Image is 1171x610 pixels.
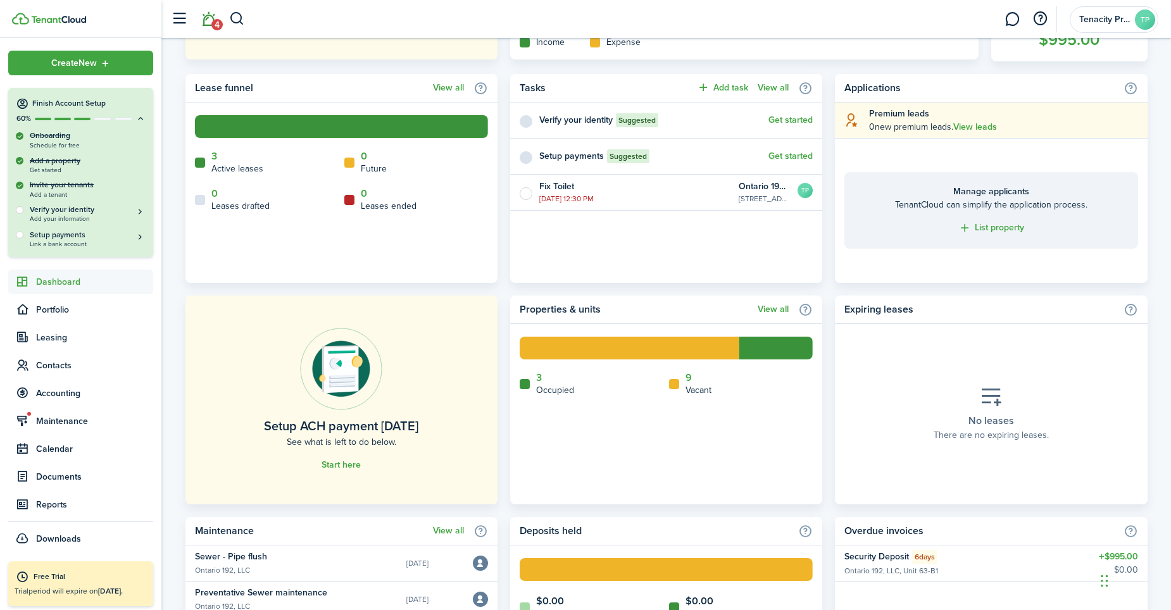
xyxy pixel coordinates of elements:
[739,193,788,204] p: [STREET_ADDRESS]
[36,498,153,511] span: Reports
[844,302,1117,317] home-widget-title: Expiring leases
[361,199,416,213] home-widget-title: Leases ended
[844,80,1117,96] home-widget-title: Applications
[36,303,153,316] span: Portfolio
[433,526,464,536] a: View all
[953,122,997,132] a: View leads
[12,13,29,25] img: TenantCloud
[844,113,860,127] i: soft
[300,328,382,410] img: Online payments
[167,7,191,31] button: Open sidebar
[8,270,153,294] a: Dashboard
[229,8,245,30] button: Search
[1000,3,1024,35] a: Messaging
[536,594,564,609] home-widget-count: $0.00
[361,162,387,175] home-widget-title: Future
[606,35,641,49] home-widget-title: Expense
[196,3,220,35] a: Notifications
[30,229,146,247] a: Setup paymentsLink a bank account
[869,107,1137,120] explanation-title: Premium leads
[36,532,81,545] span: Downloads
[520,523,792,538] home-widget-title: Deposits held
[98,585,123,597] b: [DATE].
[758,83,789,93] a: View all
[36,331,153,344] span: Leasing
[958,221,1024,235] a: List property
[8,130,153,256] div: Finish Account Setup60%
[36,470,153,483] span: Documents
[844,565,1013,576] widget-list-item-description: Ontario 192, LLC, Unit 63-B1
[1029,8,1051,30] button: Open resource center
[433,83,464,93] a: View all
[539,193,594,204] time: [DATE] 12:30 PM
[8,51,153,75] button: Open menu
[36,387,153,400] span: Accounting
[857,185,1125,198] home-placeholder-title: Manage applicants
[768,115,813,125] button: Get started
[287,435,396,449] home-placeholder-description: See what is left to do below.
[30,204,146,223] button: Verify your identityAdd your information
[869,120,1137,134] explanation-description: 0 new premium leads .
[211,199,270,213] home-widget-title: Leases drafted
[30,215,146,222] span: Add your information
[30,240,146,247] span: Link a bank account
[758,304,789,314] a: View all
[361,188,367,199] a: 0
[520,80,691,96] home-widget-title: Tasks
[195,564,397,576] widget-list-item-description: Ontario 192, LLC
[697,80,748,95] button: Add task
[51,59,97,68] span: Create New
[211,188,218,199] a: 0
[610,151,647,162] span: Suggested
[211,19,223,30] span: 4
[8,88,153,124] button: Finish Account Setup60%
[968,413,1014,428] placeholder-title: No leases
[211,151,217,162] a: 3
[539,180,574,193] widget-list-item-title: Fix Toilet
[211,162,263,175] home-widget-title: Active leases
[195,523,427,538] home-widget-title: Maintenance
[34,571,147,583] div: Free Trial
[536,372,542,383] a: 3
[195,80,427,96] home-widget-title: Lease funnel
[1004,28,1135,52] widget-stats-count: $995.00
[1097,549,1160,610] iframe: Chat Widget
[30,204,146,215] h5: Verify your identity
[1135,9,1155,30] avatar-text: TP
[264,416,418,435] home-placeholder-title: Setup ACH payment [DATE]
[844,523,1117,538] home-widget-title: Overdue invoices
[934,428,1049,442] placeholder-description: There are no expiring leases.
[8,561,153,606] a: Free TrialTrialperiod will expire on[DATE].
[28,585,123,597] span: period will expire on
[618,115,656,126] span: Suggested
[36,442,153,456] span: Calendar
[686,383,711,397] home-widget-title: Vacant
[539,149,604,163] widget-list-item-title: Setup payments
[15,585,147,597] p: Trial
[361,151,367,162] a: 0
[16,113,32,124] p: 60%
[915,551,935,563] span: 6 days
[1101,562,1108,600] div: Drag
[798,183,813,198] avatar-text: TP
[539,113,613,127] widget-list-item-title: Verify your identity
[322,460,361,470] a: Start here
[36,414,153,428] span: Maintenance
[31,16,86,23] img: TenantCloud
[8,492,153,517] a: Reports
[1079,15,1130,24] span: Tenacity Property Management
[686,594,753,609] home-widget-count: $0.00
[844,550,909,563] widget-list-item-title: Security Deposit
[536,383,574,397] home-widget-title: Occupied
[32,98,146,109] h4: Finish Account Setup
[536,35,565,49] home-widget-title: Income
[686,372,692,383] a: 9
[406,594,429,605] time: [DATE]
[36,275,153,289] span: Dashboard
[36,359,153,372] span: Contacts
[195,586,397,599] widget-list-item-title: Preventative Sewer maintenance
[768,151,813,161] a: Get started
[406,557,429,569] time: [DATE]
[520,302,751,317] home-widget-title: Properties & units
[195,550,397,563] widget-list-item-title: Sewer - Pipe flush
